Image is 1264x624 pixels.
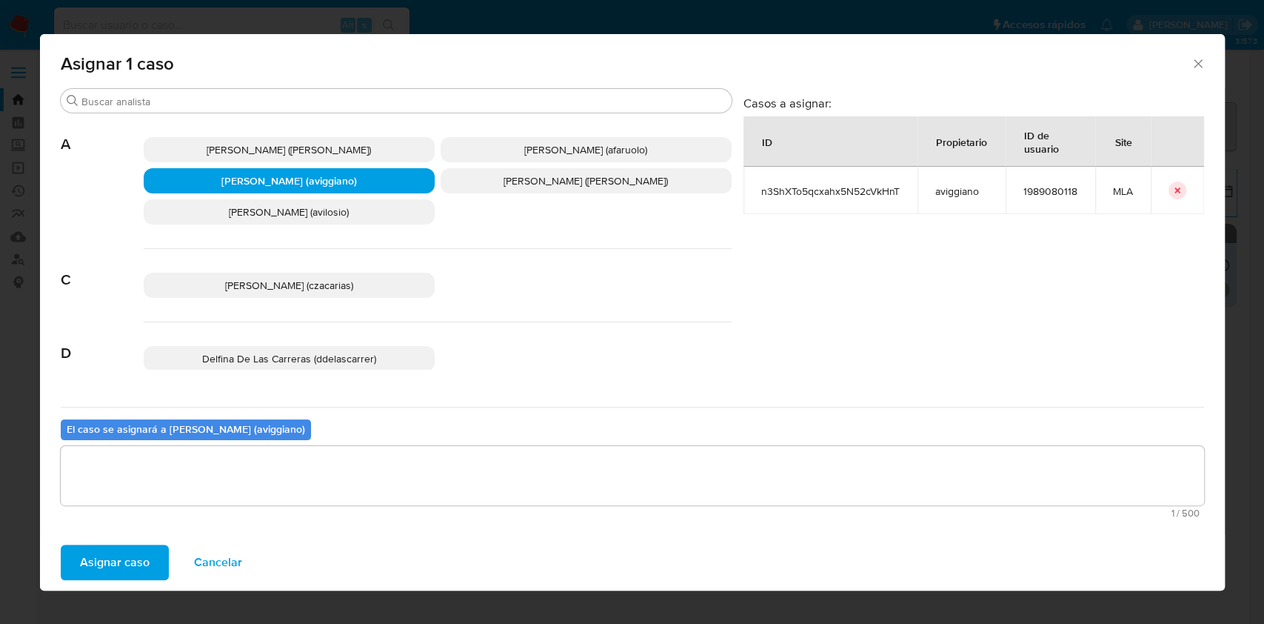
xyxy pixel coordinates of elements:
[175,545,261,580] button: Cancelar
[144,137,435,162] div: [PERSON_NAME] ([PERSON_NAME])
[225,278,353,293] span: [PERSON_NAME] (czacarias)
[61,55,1191,73] span: Asignar 1 caso
[61,249,144,289] span: C
[144,346,435,371] div: Delfina De Las Carreras (ddelascarrer)
[743,96,1204,110] h3: Casos a asignar:
[441,137,732,162] div: [PERSON_NAME] (afaruolo)
[202,351,376,366] span: Delfina De Las Carreras (ddelascarrer)
[207,142,371,157] span: [PERSON_NAME] ([PERSON_NAME])
[65,508,1200,518] span: Máximo 500 caracteres
[1168,182,1186,199] button: icon-button
[221,173,357,188] span: [PERSON_NAME] (aviggiano)
[40,34,1225,591] div: assign-modal
[504,173,668,188] span: [PERSON_NAME] ([PERSON_NAME])
[1023,185,1077,198] span: 1989080118
[918,124,1005,159] div: Propietario
[761,185,900,198] span: n3ShXTo5qcxahx5N52cVkHnT
[744,124,790,159] div: ID
[144,199,435,225] div: [PERSON_NAME] (avilosio)
[61,545,169,580] button: Asignar caso
[935,185,988,198] span: aviggiano
[524,142,647,157] span: [PERSON_NAME] (afaruolo)
[1113,185,1133,198] span: MLA
[80,546,150,579] span: Asignar caso
[144,168,435,193] div: [PERSON_NAME] (aviggiano)
[67,95,78,107] button: Buscar
[67,422,305,437] b: El caso se asignará a [PERSON_NAME] (aviggiano)
[144,273,435,298] div: [PERSON_NAME] (czacarias)
[81,95,726,108] input: Buscar analista
[229,205,349,219] span: [PERSON_NAME] (avilosio)
[1097,124,1150,159] div: Site
[61,322,144,362] span: D
[1191,56,1204,70] button: Cerrar ventana
[194,546,242,579] span: Cancelar
[61,113,144,153] span: A
[441,168,732,193] div: [PERSON_NAME] ([PERSON_NAME])
[1006,117,1094,166] div: ID de usuario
